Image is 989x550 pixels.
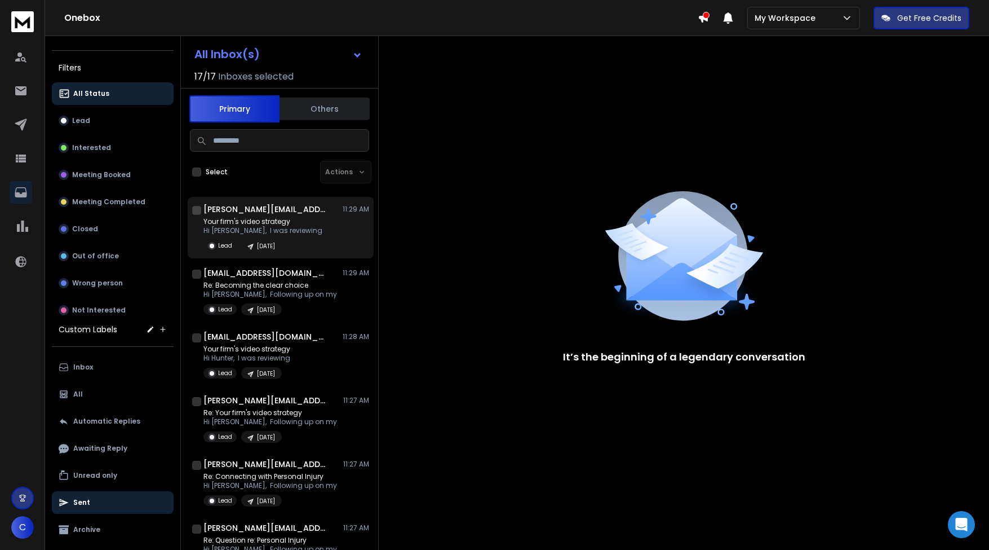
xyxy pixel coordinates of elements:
button: Sent [52,491,174,514]
p: [DATE] [257,433,275,442]
p: Awaiting Reply [73,444,127,453]
button: Out of office [52,245,174,267]
button: C [11,516,34,539]
p: Hi [PERSON_NAME], Following up on my [203,481,337,490]
p: Sent [73,498,90,507]
p: [DATE] [257,242,275,250]
button: Meeting Booked [52,164,174,186]
p: Re: Connecting with Personal Injury [203,472,337,481]
p: Lead [218,496,232,505]
p: Out of office [72,252,119,261]
p: Get Free Credits [897,12,961,24]
p: 11:27 AM [343,523,369,533]
p: Not Interested [72,306,126,315]
p: Lead [218,305,232,314]
p: Meeting Completed [72,197,145,206]
p: Unread only [73,471,117,480]
p: [DATE] [257,497,275,505]
div: Open Intercom Messenger [948,511,975,538]
button: Inbox [52,356,174,379]
button: Primary [189,95,280,122]
h1: [PERSON_NAME][EMAIL_ADDRESS][DOMAIN_NAME] [203,522,327,534]
h1: [PERSON_NAME][EMAIL_ADDRESS][DOMAIN_NAME] [203,204,327,215]
p: [DATE] [257,306,275,314]
h1: Onebox [64,11,698,25]
h3: Inboxes selected [218,70,294,83]
p: 11:27 AM [343,460,369,469]
h1: [PERSON_NAME][EMAIL_ADDRESS][DOMAIN_NAME] [203,395,327,406]
p: It’s the beginning of a legendary conversation [563,349,805,365]
p: Automatic Replies [73,417,140,426]
button: Interested [52,137,174,159]
h1: [PERSON_NAME][EMAIL_ADDRESS][DOMAIN_NAME] [203,459,327,470]
button: Lead [52,109,174,132]
p: Inbox [73,363,93,372]
button: Get Free Credits [873,7,969,29]
p: 11:28 AM [343,332,369,341]
p: [DATE] [257,369,275,378]
p: Wrong person [72,279,123,288]
label: Select [206,168,228,177]
button: All [52,383,174,406]
p: Lead [218,433,232,441]
button: All Inbox(s) [185,43,371,65]
p: Hi Hunter, I was reviewing [203,354,290,363]
button: Archive [52,518,174,541]
button: Awaiting Reply [52,437,174,460]
p: Closed [72,225,98,234]
p: My Workspace [755,12,820,24]
p: Re: Question re: Personal Injury [203,536,337,545]
p: 11:27 AM [343,396,369,405]
p: All [73,390,83,399]
button: Automatic Replies [52,410,174,433]
p: Lead [72,116,90,125]
button: Others [280,96,370,121]
p: All Status [73,89,109,98]
h1: [EMAIL_ADDRESS][DOMAIN_NAME] [203,267,327,279]
button: Meeting Completed [52,191,174,213]
h3: Custom Labels [59,324,117,335]
p: Your firm's video strategy [203,345,290,354]
img: logo [11,11,34,32]
p: 11:29 AM [343,205,369,214]
h3: Filters [52,60,174,76]
button: Not Interested [52,299,174,322]
p: Re: Becoming the clear choice [203,281,337,290]
h1: [EMAIL_ADDRESS][DOMAIN_NAME] [203,331,327,342]
p: Archive [73,525,100,534]
button: All Status [52,82,174,105]
p: Meeting Booked [72,170,131,179]
p: Your firm's video strategy [203,217,322,226]
button: Wrong person [52,272,174,294]
p: Hi [PERSON_NAME], Following up on my [203,417,337,426]
button: Unread only [52,464,174,487]
p: Hi [PERSON_NAME], I was reviewing [203,226,322,235]
p: Hi [PERSON_NAME], Following up on my [203,290,337,299]
button: Closed [52,218,174,240]
p: Lead [218,369,232,377]
p: 11:29 AM [343,269,369,278]
p: Interested [72,143,111,152]
span: 17 / 17 [194,70,216,83]
h1: All Inbox(s) [194,49,260,60]
p: Re: Your firm's video strategy [203,408,337,417]
p: Lead [218,241,232,250]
